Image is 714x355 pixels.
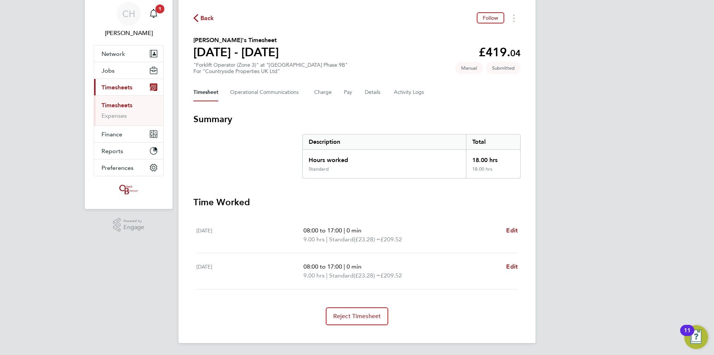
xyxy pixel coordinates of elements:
button: Operational Communications [230,83,302,101]
span: | [344,263,345,270]
h3: Summary [193,113,521,125]
span: 9.00 hrs [303,272,325,279]
span: | [326,272,328,279]
span: 0 min [347,263,361,270]
section: Timesheet [193,113,521,325]
div: For "Countryside Properties UK Ltd" [193,68,348,75]
span: £209.52 [380,272,402,279]
span: | [326,236,328,243]
a: Go to home page [94,184,164,196]
div: Hours worked [303,150,466,166]
span: Jobs [102,67,115,74]
button: Reject Timesheet [326,307,389,325]
img: oneillandbrennan-logo-retina.png [118,184,139,196]
button: Jobs [94,62,163,79]
span: Network [102,50,125,57]
h3: Time Worked [193,196,521,208]
span: 0 min [347,227,361,234]
div: [DATE] [196,226,303,244]
div: Standard [309,166,329,172]
span: Preferences [102,164,134,171]
button: Charge [314,83,332,101]
span: Edit [506,263,518,270]
button: Timesheet [193,83,218,101]
button: Activity Logs [394,83,425,101]
app-decimal: £419. [479,45,521,59]
span: | [344,227,345,234]
a: Powered byEngage [113,218,145,232]
span: £209.52 [380,236,402,243]
a: Edit [506,226,518,235]
span: 04 [510,48,521,58]
span: Engage [123,224,144,231]
a: Timesheets [102,102,132,109]
span: Ciaran Hoey [94,29,164,38]
button: Details [365,83,382,101]
a: CH[PERSON_NAME] [94,2,164,38]
span: Follow [483,15,498,21]
div: 11 [684,330,691,340]
button: Finance [94,126,163,142]
a: 1 [146,2,161,26]
span: Powered by [123,218,144,224]
span: (£23.28) = [354,236,380,243]
div: Summary [302,134,521,178]
a: Expenses [102,112,127,119]
div: 18.00 hrs [466,150,520,166]
h1: [DATE] - [DATE] [193,45,279,60]
span: 08:00 to 17:00 [303,263,342,270]
button: Back [193,13,214,23]
span: Standard [329,235,354,244]
button: Timesheets [94,79,163,95]
button: Follow [477,12,504,23]
span: Timesheets [102,84,132,91]
button: Reports [94,143,163,159]
button: Pay [344,83,353,101]
span: This timesheet is Submitted. [486,62,521,74]
span: (£23.28) = [354,272,380,279]
span: Finance [102,131,122,138]
div: "Forklift Operator (Zone 3)" at "[GEOGRAPHIC_DATA] Phase 9B" [193,62,348,75]
span: 1 [155,4,164,13]
button: Timesheets Menu [507,12,521,24]
div: Timesheets [94,95,163,126]
button: Open Resource Center, 11 new notifications [684,325,708,349]
a: Edit [506,262,518,271]
span: Back [200,14,214,23]
div: Total [466,134,520,149]
h2: [PERSON_NAME]'s Timesheet [193,36,279,45]
span: CH [122,9,135,19]
span: 08:00 to 17:00 [303,227,342,234]
span: Edit [506,227,518,234]
div: 18.00 hrs [466,166,520,178]
span: Reject Timesheet [333,313,381,320]
span: This timesheet was manually created. [455,62,483,74]
button: Preferences [94,159,163,176]
span: Reports [102,148,123,155]
button: Network [94,45,163,62]
span: Standard [329,271,354,280]
div: Description [303,134,466,149]
span: 9.00 hrs [303,236,325,243]
div: [DATE] [196,262,303,280]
